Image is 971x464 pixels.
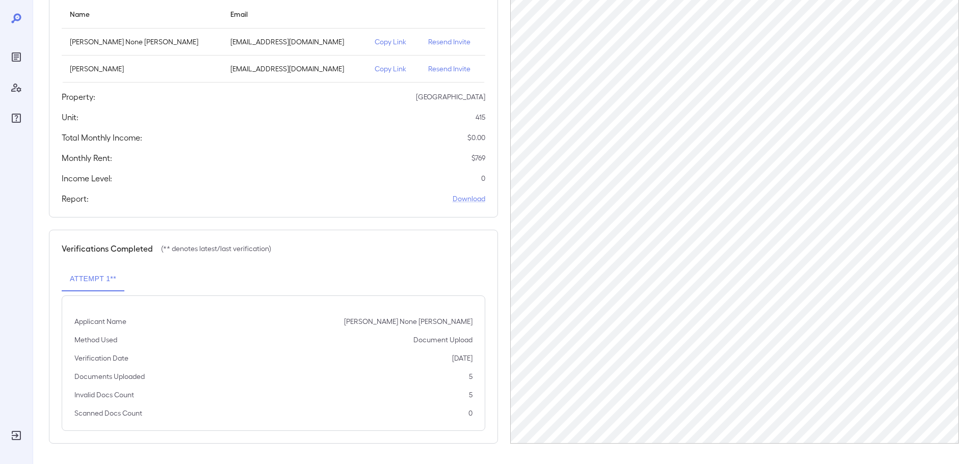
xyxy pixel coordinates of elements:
p: Copy Link [375,64,411,74]
p: 0 [468,408,473,418]
p: Copy Link [375,37,411,47]
p: Documents Uploaded [74,371,145,381]
p: Verification Date [74,353,128,363]
p: 415 [476,112,485,122]
div: FAQ [8,110,24,126]
button: Attempt 1** [62,267,124,291]
p: [PERSON_NAME] [70,64,214,74]
h5: Report: [62,193,89,205]
div: Manage Users [8,79,24,96]
h5: Income Level: [62,172,112,184]
p: [EMAIL_ADDRESS][DOMAIN_NAME] [230,64,358,74]
p: 5 [469,390,473,400]
h5: Verifications Completed [62,242,153,255]
p: [PERSON_NAME] None [PERSON_NAME] [70,37,214,47]
p: 5 [469,371,473,381]
p: [EMAIL_ADDRESS][DOMAIN_NAME] [230,37,358,47]
div: Reports [8,49,24,65]
h5: Unit: [62,111,78,123]
p: Resend Invite [428,64,477,74]
p: Applicant Name [74,316,126,326]
p: (** denotes latest/last verification) [161,243,271,254]
p: Method Used [74,335,117,345]
h5: Monthly Rent: [62,152,112,164]
p: $ 0.00 [467,132,485,143]
p: $ 769 [471,153,485,163]
p: Document Upload [413,335,473,345]
div: Log Out [8,427,24,444]
p: Scanned Docs Count [74,408,142,418]
p: Invalid Docs Count [74,390,134,400]
p: [DATE] [452,353,473,363]
h5: Property: [62,91,95,103]
a: Download [453,194,485,204]
p: [GEOGRAPHIC_DATA] [416,92,485,102]
p: 0 [481,173,485,183]
h5: Total Monthly Income: [62,131,142,144]
p: Resend Invite [428,37,477,47]
p: [PERSON_NAME] None [PERSON_NAME] [344,316,473,326]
